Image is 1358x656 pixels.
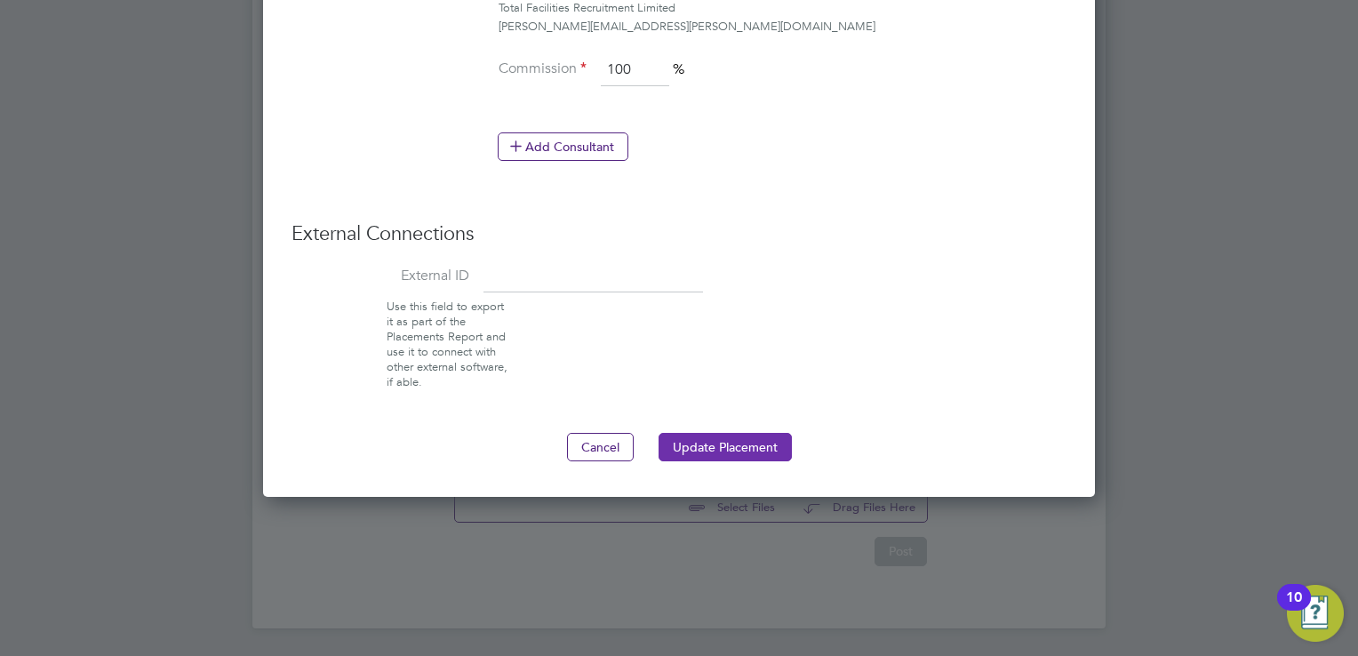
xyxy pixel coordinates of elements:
[567,433,634,461] button: Cancel
[292,221,1066,247] h3: External Connections
[292,267,469,285] label: External ID
[499,18,1066,36] div: [PERSON_NAME][EMAIL_ADDRESS][PERSON_NAME][DOMAIN_NAME]
[659,433,792,461] button: Update Placement
[1287,585,1344,642] button: Open Resource Center, 10 new notifications
[673,60,684,78] span: %
[498,132,628,161] button: Add Consultant
[1286,597,1302,620] div: 10
[498,60,587,78] label: Commission
[387,299,507,388] span: Use this field to export it as part of the Placements Report and use it to connect with other ext...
